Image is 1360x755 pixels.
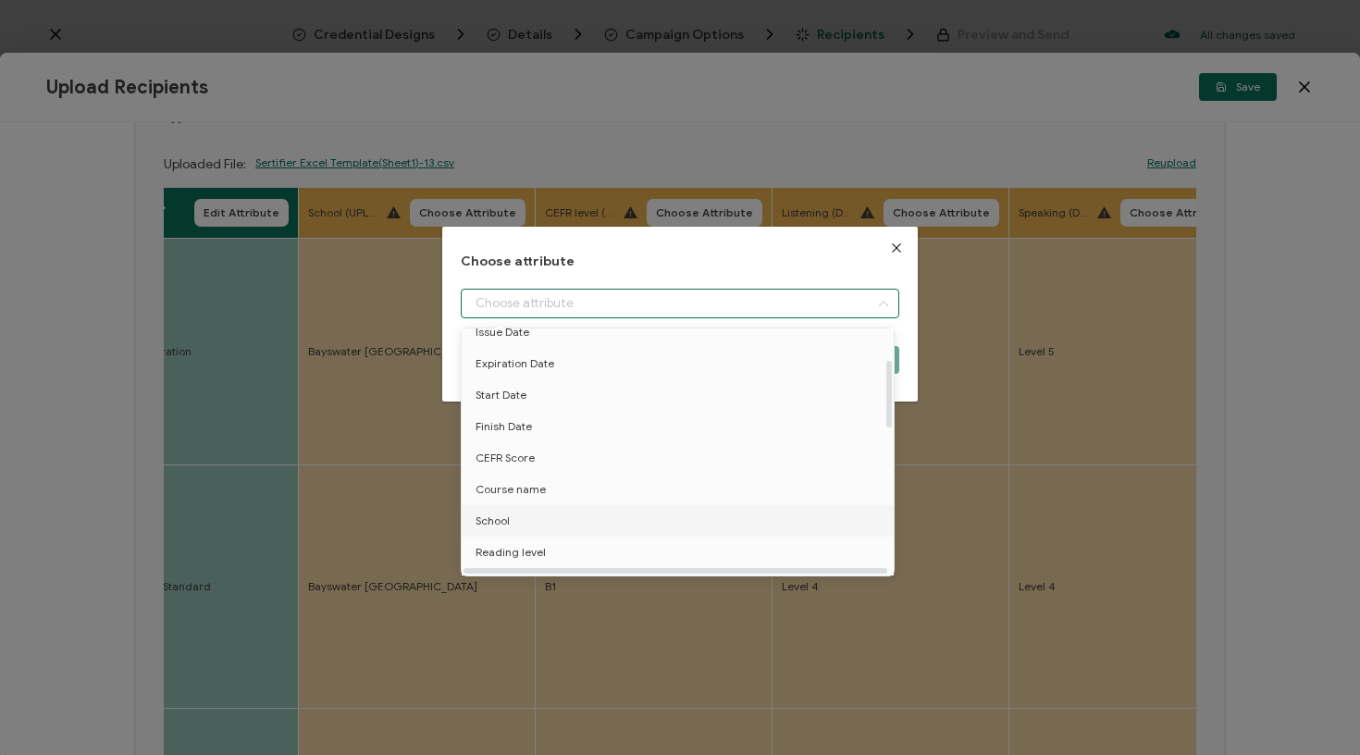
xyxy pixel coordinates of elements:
[476,348,554,379] span: Expiration Date
[476,537,546,568] span: Reading level
[442,227,919,402] div: dialog
[461,254,900,270] h1: Choose attribute
[1267,666,1360,755] iframe: Chat Widget
[476,316,529,348] span: Issue Date
[875,227,918,269] button: Close
[476,379,526,411] span: Start Date
[476,505,510,537] span: School
[476,474,546,505] span: Course name
[476,442,535,474] span: CEFR Score
[461,289,900,318] input: Choose attribute
[1267,666,1360,755] div: Виджет чата
[476,411,532,442] span: Finish Date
